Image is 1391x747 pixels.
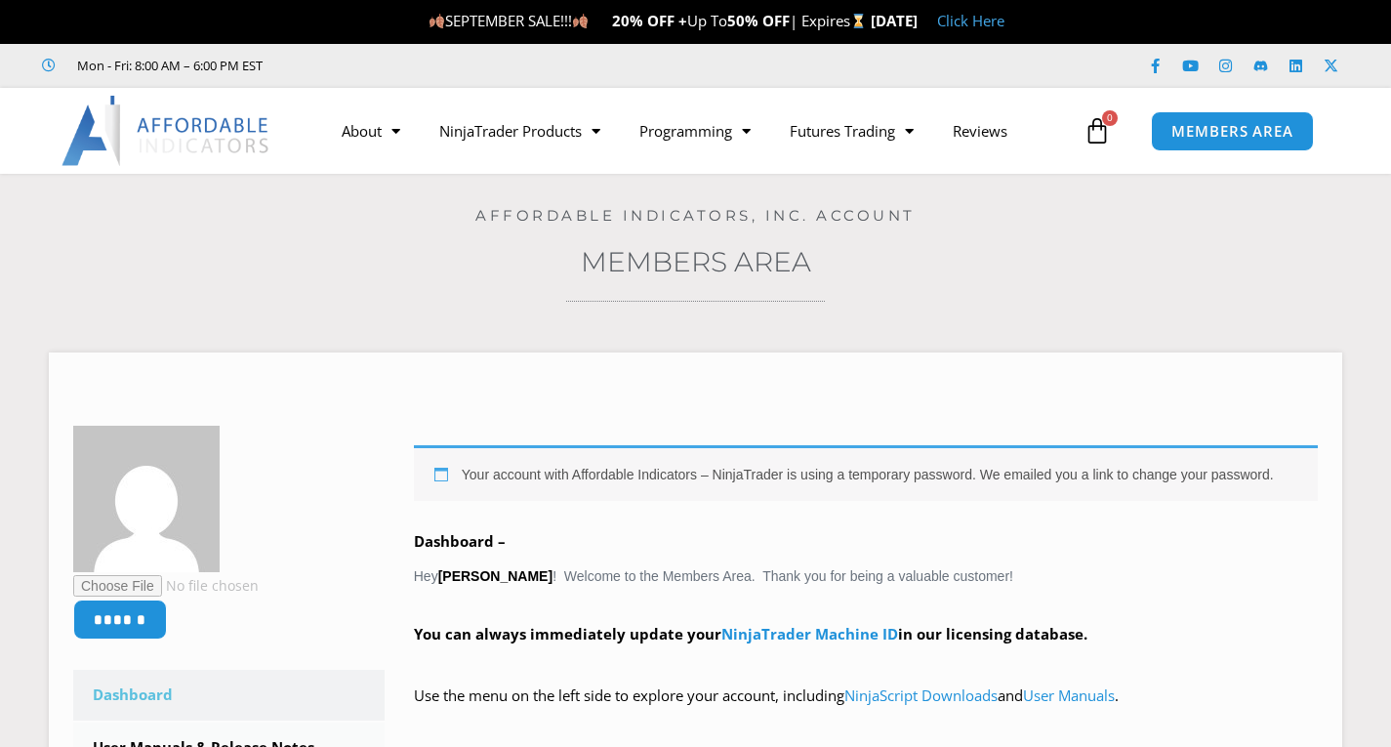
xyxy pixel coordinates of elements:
span: SEPTEMBER SALE!!! Up To | Expires [429,11,871,30]
span: 0 [1102,110,1118,126]
strong: 50% OFF [727,11,790,30]
img: ⌛ [851,14,866,28]
b: Dashboard – [414,531,506,551]
img: 🍂 [573,14,588,28]
a: Futures Trading [770,108,933,153]
strong: 20% OFF + [612,11,687,30]
a: Click Here [937,11,1004,30]
a: NinjaTrader Machine ID [721,624,898,643]
a: Affordable Indicators, Inc. Account [475,206,916,225]
a: NinjaTrader Products [420,108,620,153]
strong: You can always immediately update your in our licensing database. [414,624,1087,643]
a: NinjaScript Downloads [844,685,998,705]
img: 🍂 [430,14,444,28]
img: 7ab6627d22cba0494c6a8b656698fe247c3a2763b1381f8655ef8a429811cd37 [73,426,220,572]
a: Members Area [581,245,811,278]
iframe: Customer reviews powered by Trustpilot [290,56,583,75]
a: Reviews [933,108,1027,153]
nav: Menu [322,108,1079,153]
a: MEMBERS AREA [1151,111,1314,151]
strong: [DATE] [871,11,918,30]
p: Use the menu on the left side to explore your account, including and . [414,683,1318,737]
span: MEMBERS AREA [1171,124,1293,139]
a: About [322,108,420,153]
img: LogoAI | Affordable Indicators – NinjaTrader [61,96,271,166]
div: Your account with Affordable Indicators – NinjaTrader is using a temporary password. We emailed y... [414,445,1318,501]
a: Programming [620,108,770,153]
a: 0 [1054,103,1140,159]
strong: [PERSON_NAME] [438,568,552,584]
a: User Manuals [1023,685,1115,705]
a: Dashboard [73,670,385,721]
span: Mon - Fri: 8:00 AM – 6:00 PM EST [72,54,263,77]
